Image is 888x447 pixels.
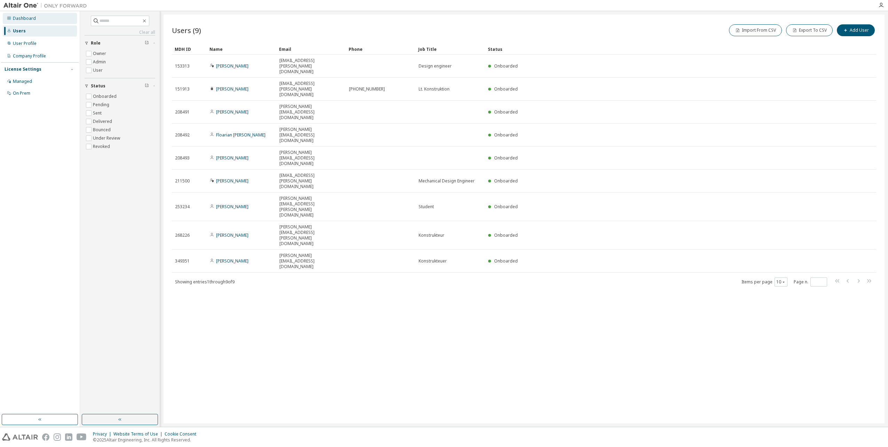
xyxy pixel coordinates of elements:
[419,178,475,184] span: Mechanical Design Engineer
[488,44,840,55] div: Status
[175,204,190,210] span: 253234
[13,53,46,59] div: Company Profile
[729,24,782,36] button: Import From CSV
[93,92,118,101] label: Onboarded
[175,178,190,184] span: 211500
[13,41,37,46] div: User Profile
[85,78,155,94] button: Status
[216,258,248,264] a: [PERSON_NAME]
[216,109,248,115] a: [PERSON_NAME]
[494,86,518,92] span: Onboarded
[216,232,248,238] a: [PERSON_NAME]
[145,83,149,89] span: Clear filter
[93,134,121,142] label: Under Review
[279,173,343,189] span: [EMAIL_ADDRESS][PERSON_NAME][DOMAIN_NAME]
[85,36,155,51] button: Role
[91,40,101,46] span: Role
[175,109,190,115] span: 208491
[279,44,343,55] div: Email
[93,49,108,58] label: Owner
[2,433,38,441] img: altair_logo.svg
[494,204,518,210] span: Onboarded
[165,431,200,437] div: Cookie Consent
[175,86,190,92] span: 151913
[3,2,90,9] img: Altair One
[175,44,204,55] div: MDH ID
[145,40,149,46] span: Clear filter
[418,44,482,55] div: Job Title
[279,58,343,74] span: [EMAIL_ADDRESS][PERSON_NAME][DOMAIN_NAME]
[54,433,61,441] img: instagram.svg
[279,127,343,143] span: [PERSON_NAME][EMAIL_ADDRESS][DOMAIN_NAME]
[349,44,413,55] div: Phone
[216,86,248,92] a: [PERSON_NAME]
[494,232,518,238] span: Onboarded
[216,132,265,138] a: Floarian [PERSON_NAME]
[42,433,49,441] img: facebook.svg
[494,109,518,115] span: Onboarded
[216,155,248,161] a: [PERSON_NAME]
[494,155,518,161] span: Onboarded
[93,109,103,117] label: Sent
[85,30,155,35] a: Clear all
[93,142,111,151] label: Revoked
[93,58,107,66] label: Admin
[93,431,113,437] div: Privacy
[494,178,518,184] span: Onboarded
[419,233,444,238] span: Konstrukteur
[91,83,105,89] span: Status
[742,277,787,287] span: Items per page
[419,86,450,92] span: Lt. Konstruktion
[837,24,875,36] button: Add User
[175,132,190,138] span: 208492
[175,233,190,238] span: 268226
[113,431,165,437] div: Website Terms of Use
[419,204,434,210] span: Student
[175,63,190,69] span: 153313
[93,66,104,74] label: User
[419,258,447,264] span: Konstrukteuer
[494,258,518,264] span: Onboarded
[216,178,248,184] a: [PERSON_NAME]
[5,66,41,72] div: License Settings
[93,437,200,443] p: © 2025 Altair Engineering, Inc. All Rights Reserved.
[216,63,248,69] a: [PERSON_NAME]
[175,279,235,285] span: Showing entries 1 through 9 of 9
[279,253,343,269] span: [PERSON_NAME][EMAIL_ADDRESS][DOMAIN_NAME]
[279,196,343,218] span: [PERSON_NAME][EMAIL_ADDRESS][PERSON_NAME][DOMAIN_NAME]
[175,155,190,161] span: 208493
[279,104,343,120] span: [PERSON_NAME][EMAIL_ADDRESS][DOMAIN_NAME]
[77,433,87,441] img: youtube.svg
[279,224,343,246] span: [PERSON_NAME][EMAIL_ADDRESS][PERSON_NAME][DOMAIN_NAME]
[776,279,786,285] button: 10
[419,63,452,69] span: Design engineer
[279,150,343,166] span: [PERSON_NAME][EMAIL_ADDRESS][DOMAIN_NAME]
[65,433,72,441] img: linkedin.svg
[172,25,201,35] span: Users (9)
[279,81,343,97] span: [EMAIL_ADDRESS][PERSON_NAME][DOMAIN_NAME]
[494,132,518,138] span: Onboarded
[494,63,518,69] span: Onboarded
[13,16,36,21] div: Dashboard
[349,86,385,92] span: [PHONE_NUMBER]
[13,79,32,84] div: Managed
[93,117,113,126] label: Delivered
[13,91,30,96] div: On Prem
[216,204,248,210] a: [PERSON_NAME]
[794,277,827,287] span: Page n.
[175,258,190,264] span: 349351
[93,126,112,134] label: Bounced
[786,24,833,36] button: Export To CSV
[13,28,26,34] div: Users
[209,44,273,55] div: Name
[93,101,111,109] label: Pending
